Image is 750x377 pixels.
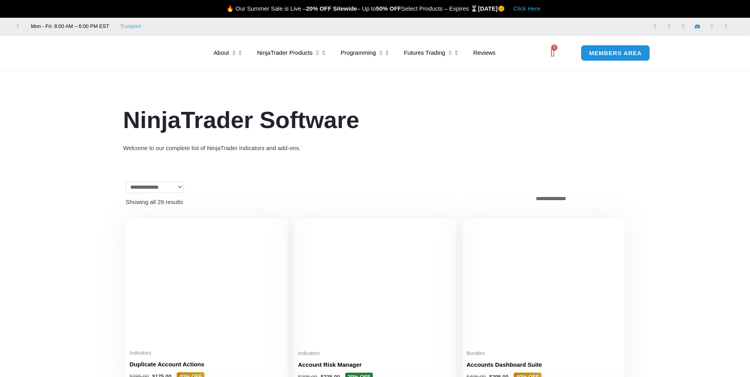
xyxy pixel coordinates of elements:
a: Account Risk Manager [298,360,452,373]
a: Reviews [465,44,504,62]
span: 🔥 Our Summer Sale is Live – – Up to Select Products – Expires ⌛ [226,5,478,12]
a: Trustpilot [120,22,141,31]
img: Accounts Dashboard Suite [467,223,620,345]
h2: Accounts Dashboard Suite [467,360,620,369]
span: Indicators [298,350,452,357]
span: 0 [551,45,557,51]
span: Indicators [130,350,283,357]
select: Shop order [531,193,624,204]
a: Click Here [513,5,541,12]
h2: Account Risk Manager [298,360,452,369]
a: MEMBERS AREA [581,45,650,61]
a: About [206,44,249,62]
strong: 20% OFF [306,5,331,12]
a: Futures Trading [396,44,465,62]
a: Duplicate Account Actions [130,360,283,372]
img: Account Risk Manager [298,223,452,345]
span: 🌞 [498,5,505,12]
strong: [DATE] [478,5,505,12]
div: Welcome to our complete list of NinjaTrader indicators and add-ons. [123,143,627,154]
h1: NinjaTrader Software [123,104,627,137]
p: Showing all 29 results [126,199,183,205]
span: Bundles [467,350,620,357]
a: NinjaTrader Products [249,44,333,62]
nav: Menu [206,44,548,62]
a: Programming [333,44,396,62]
span: MEMBERS AREA [589,50,642,56]
strong: 50% OFF [376,5,401,12]
img: Duplicate Account Actions [130,223,283,345]
strong: Sitewide [333,5,357,12]
span: Mon - Fri: 8:00 AM – 6:00 PM EST [29,22,109,31]
h2: Duplicate Account Actions [130,360,283,368]
a: 0 [539,41,567,64]
img: LogoAI | Affordable Indicators – NinjaTrader [93,39,178,67]
a: Accounts Dashboard Suite [467,360,620,373]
